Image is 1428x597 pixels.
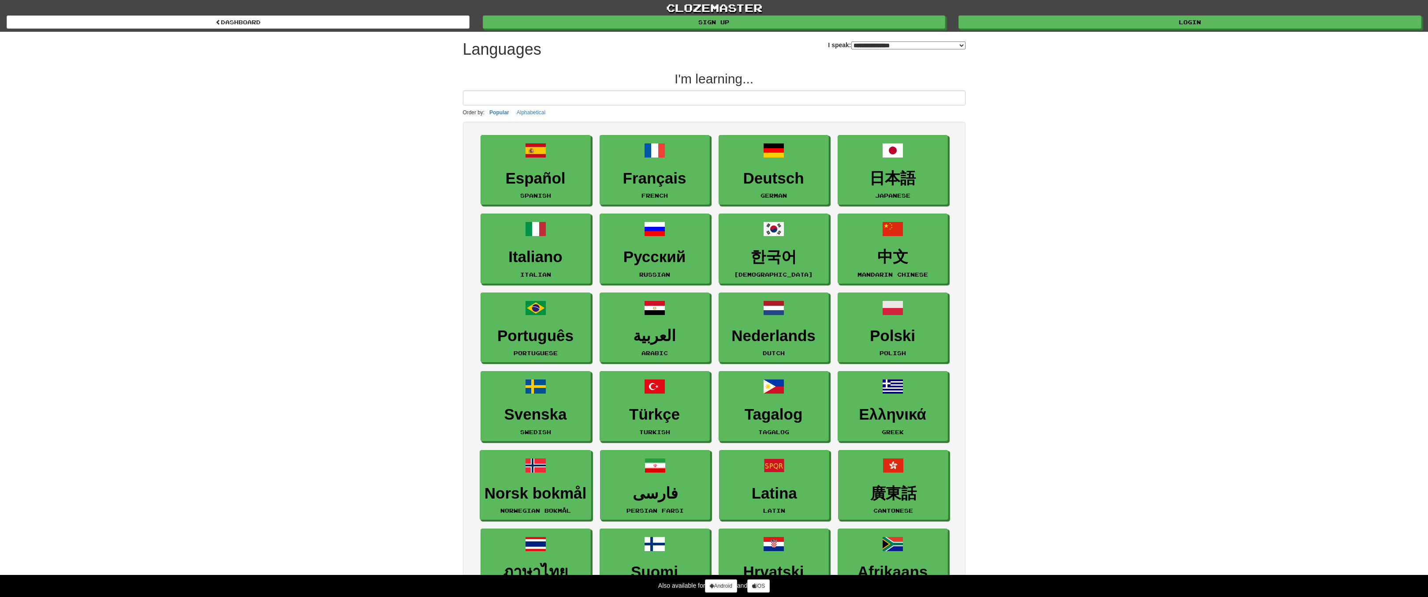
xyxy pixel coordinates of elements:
a: DeutschGerman [719,135,829,205]
h3: Suomi [604,563,705,581]
a: Sign up [483,15,946,29]
h3: Español [485,170,586,187]
h3: Ελληνικά [843,406,943,423]
small: Mandarin Chinese [858,271,928,278]
small: Cantonese [873,507,913,514]
button: Alphabetical [514,108,548,117]
small: French [641,192,668,199]
small: Dutch [763,350,785,356]
small: German [761,192,787,199]
h1: Languages [463,41,541,58]
a: TürkçeTurkish [600,371,710,441]
h3: Polski [843,327,943,345]
small: Norwegian Bokmål [500,507,571,514]
a: iOS [747,579,770,593]
h3: Hrvatski [723,563,824,581]
small: Russian [639,271,670,278]
small: [DEMOGRAPHIC_DATA] [734,271,813,278]
a: NederlandsDutch [719,293,829,363]
a: العربيةArabic [600,293,710,363]
small: Turkish [639,429,670,435]
h3: Русский [604,248,705,266]
h3: Français [604,170,705,187]
h3: Türkçe [604,406,705,423]
a: PortuguêsPortuguese [481,293,591,363]
a: 한국어[DEMOGRAPHIC_DATA] [719,214,829,284]
small: Order by: [463,109,485,116]
h3: Nederlands [723,327,824,345]
h3: Italiano [485,248,586,266]
small: Latin [763,507,785,514]
small: Tagalog [758,429,789,435]
h3: Svenska [485,406,586,423]
small: Arabic [641,350,668,356]
a: Norsk bokmålNorwegian Bokmål [480,450,591,520]
small: Greek [882,429,904,435]
button: Popular [487,108,512,117]
h3: Tagalog [723,406,824,423]
a: ΕλληνικάGreek [838,371,948,441]
a: Android [705,579,737,593]
h2: I'm learning... [463,71,966,86]
a: ItalianoItalian [481,214,591,284]
a: Login [958,15,1421,29]
small: Portuguese [514,350,558,356]
small: Polish [880,350,906,356]
h3: Português [485,327,586,345]
a: FrançaisFrench [600,135,710,205]
a: فارسیPersian Farsi [600,450,710,520]
a: 廣東話Cantonese [838,450,948,520]
h3: فارسی [605,485,705,502]
h3: ภาษาไทย [485,563,586,581]
a: LatinaLatin [719,450,829,520]
a: 日本語Japanese [838,135,948,205]
a: TagalogTagalog [719,371,829,441]
h3: 中文 [843,248,943,266]
h3: 日本語 [843,170,943,187]
h3: العربية [604,327,705,345]
a: 中文Mandarin Chinese [838,214,948,284]
h3: Latina [724,485,824,502]
label: I speak: [828,41,965,49]
small: Spanish [520,192,551,199]
h3: 廣東話 [843,485,943,502]
a: PolskiPolish [838,293,948,363]
a: EspañolSpanish [481,135,591,205]
h3: Norsk bokmål [485,485,586,502]
small: Swedish [520,429,551,435]
a: dashboard [7,15,470,29]
h3: Deutsch [723,170,824,187]
a: SvenskaSwedish [481,371,591,441]
select: I speak: [851,41,966,49]
h3: Afrikaans [843,563,943,581]
small: Persian Farsi [626,507,684,514]
a: РусскийRussian [600,214,710,284]
h3: 한국어 [723,248,824,266]
small: Italian [520,271,551,278]
small: Japanese [875,192,910,199]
